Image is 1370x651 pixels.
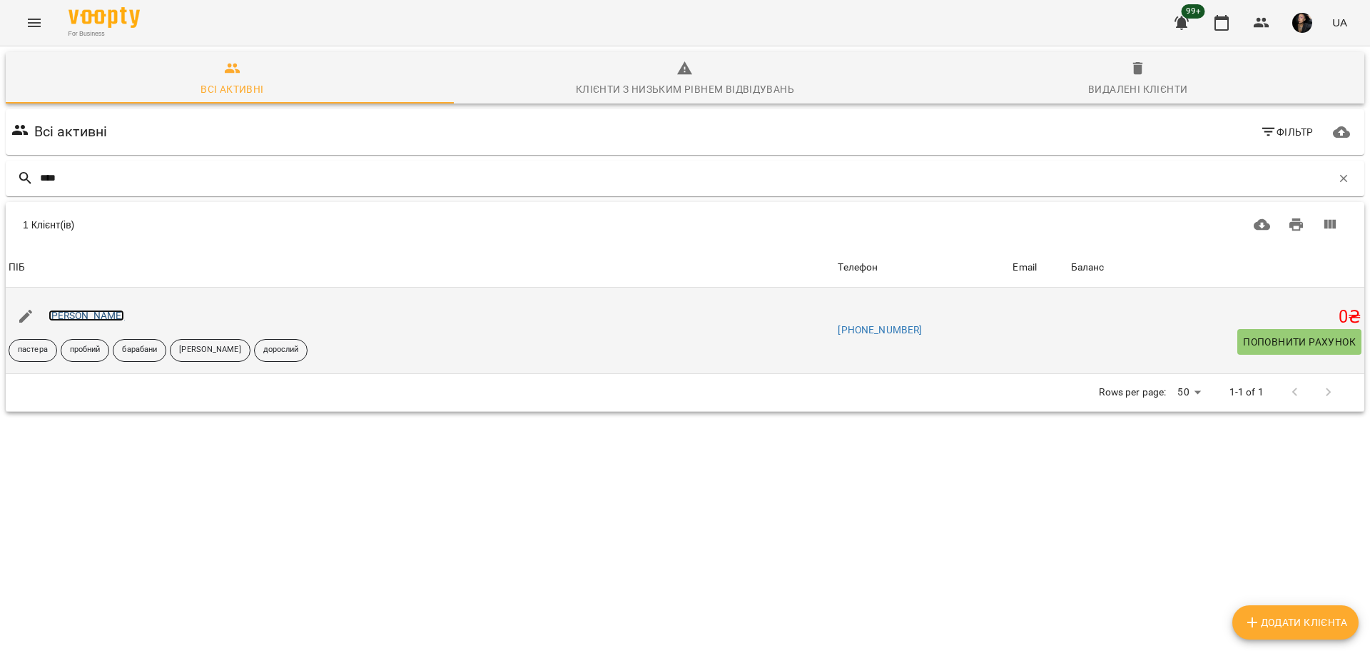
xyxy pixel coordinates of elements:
span: For Business [68,29,140,39]
span: Email [1013,259,1065,276]
img: Voopty Logo [68,7,140,28]
div: Баланс [1071,259,1105,276]
button: UA [1326,9,1353,36]
div: пастера [9,339,57,362]
p: барабани [122,344,157,356]
button: Завантажити CSV [1245,208,1279,242]
div: барабани [113,339,166,362]
span: 99+ [1182,4,1205,19]
div: [PERSON_NAME] [170,339,250,362]
div: пробний [61,339,110,362]
button: Menu [17,6,51,40]
div: Sort [1071,259,1105,276]
button: Фільтр [1254,119,1319,145]
div: Sort [1013,259,1037,276]
div: дорослий [254,339,308,362]
span: Поповнити рахунок [1243,333,1356,350]
div: Телефон [838,259,878,276]
a: [PHONE_NUMBER] [838,324,922,335]
div: 1 Клієнт(ів) [23,218,660,232]
span: ПІБ [9,259,832,276]
div: Клієнти з низьким рівнем відвідувань [576,81,794,98]
button: Вигляд колонок [1313,208,1347,242]
p: пастера [18,344,48,356]
p: 1-1 of 1 [1229,385,1264,400]
p: пробний [70,344,101,356]
a: [PERSON_NAME] [49,310,125,321]
div: 50 [1172,382,1206,403]
h6: Всі активні [34,121,108,143]
div: Email [1013,259,1037,276]
div: Table Toolbar [6,202,1364,248]
div: Видалені клієнти [1088,81,1187,98]
button: Друк [1279,208,1314,242]
img: 0e55e402c6d6ea647f310bbb168974a3.jpg [1292,13,1312,33]
span: UA [1332,15,1347,30]
div: ПІБ [9,259,25,276]
p: [PERSON_NAME] [179,344,240,356]
div: Sort [838,259,878,276]
h5: 0 ₴ [1071,306,1361,328]
span: Баланс [1071,259,1361,276]
div: Всі активні [201,81,263,98]
span: Фільтр [1260,123,1314,141]
p: Rows per page: [1099,385,1166,400]
p: дорослий [263,344,299,356]
button: Поповнити рахунок [1237,329,1361,355]
span: Телефон [838,259,1007,276]
div: Sort [9,259,25,276]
